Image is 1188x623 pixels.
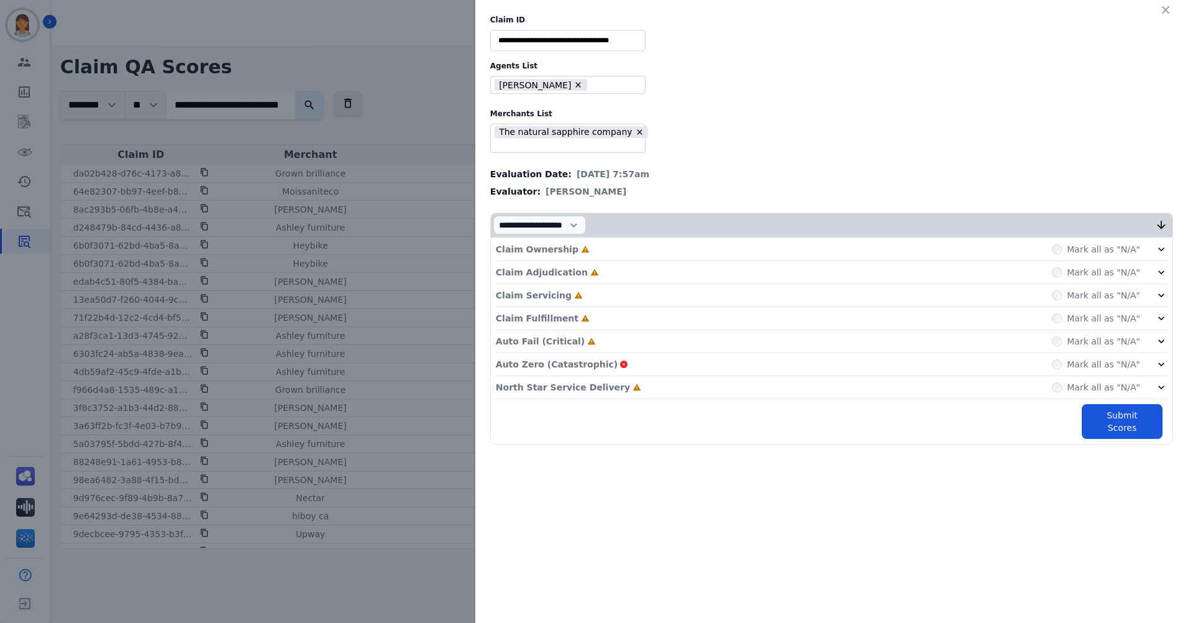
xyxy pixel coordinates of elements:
span: [PERSON_NAME] [546,185,626,198]
label: Claim ID [490,15,1173,25]
li: [PERSON_NAME] [495,79,587,91]
li: The natural sapphire company [495,126,648,138]
div: Evaluator: [490,185,1173,198]
label: Mark all as "N/A" [1067,381,1140,394]
label: Mark all as "N/A" [1067,312,1140,325]
label: Mark all as "N/A" [1067,289,1140,302]
p: Claim Ownership [496,243,578,256]
ul: selected options [493,78,637,93]
label: Agents List [490,61,1173,71]
label: Merchants List [490,109,1173,119]
label: Mark all as "N/A" [1067,266,1140,279]
p: Auto Zero (Catastrophic) [496,358,618,371]
button: Submit Scores [1082,404,1163,439]
ul: selected options [493,124,650,152]
p: Claim Servicing [496,289,572,302]
label: Mark all as "N/A" [1067,335,1140,348]
button: Remove Jordan Cherry [573,80,583,90]
label: Mark all as "N/A" [1067,358,1140,371]
div: Evaluation Date: [490,168,1173,180]
label: Mark all as "N/A" [1067,243,1140,256]
p: Auto Fail (Critical) [496,335,585,348]
button: Remove The natural sapphire company [635,127,644,137]
span: [DATE] 7:57am [577,168,649,180]
p: Claim Adjudication [496,266,588,279]
p: Claim Fulfillment [496,312,578,325]
p: North Star Service Delivery [496,381,630,394]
